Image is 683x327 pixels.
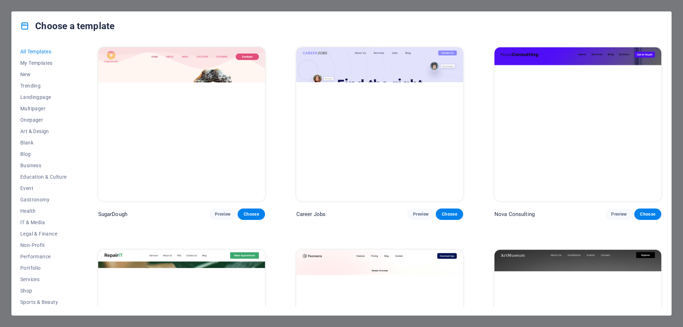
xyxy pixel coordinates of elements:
button: Business [20,160,67,171]
button: Non-Profit [20,239,67,251]
span: Trending [20,83,67,89]
span: Services [20,276,67,282]
span: Choose [640,211,656,217]
button: Preview [209,209,236,220]
span: Performance [20,254,67,259]
img: SugarDough [98,47,265,201]
button: Services [20,274,67,285]
span: Preview [215,211,231,217]
span: Art & Design [20,128,67,134]
span: Event [20,185,67,191]
button: Onepager [20,114,67,126]
span: Multipager [20,106,67,111]
button: Portfolio [20,262,67,274]
button: Choose [436,209,463,220]
button: Education & Culture [20,171,67,183]
img: Nova Consulting [494,47,661,201]
p: Career Jobs [296,211,326,218]
button: Landingpage [20,91,67,103]
span: Preview [611,211,627,217]
span: IT & Media [20,220,67,225]
span: Education & Culture [20,174,67,180]
button: Preview [605,209,632,220]
button: Gastronomy [20,194,67,205]
button: IT & Media [20,217,67,228]
span: Blog [20,151,67,157]
p: SugarDough [98,211,127,218]
span: My Templates [20,60,67,66]
span: Preview [413,211,429,217]
span: Choose [441,211,457,217]
span: New [20,72,67,77]
span: All Templates [20,49,67,54]
img: Career Jobs [296,47,463,201]
button: Sports & Beauty [20,296,67,308]
span: Sports & Beauty [20,299,67,305]
button: Art & Design [20,126,67,137]
button: Trending [20,80,67,91]
button: Blog [20,148,67,160]
span: Blank [20,140,67,146]
button: Multipager [20,103,67,114]
span: Legal & Finance [20,231,67,237]
button: Choose [634,209,661,220]
button: My Templates [20,57,67,69]
span: Landingpage [20,94,67,100]
h4: Choose a template [20,20,115,32]
button: Legal & Finance [20,228,67,239]
button: Performance [20,251,67,262]
span: Onepager [20,117,67,123]
button: Preview [407,209,434,220]
button: Blank [20,137,67,148]
button: New [20,69,67,80]
button: Health [20,205,67,217]
span: Gastronomy [20,197,67,202]
span: Portfolio [20,265,67,271]
button: Shop [20,285,67,296]
span: Business [20,163,67,168]
button: Event [20,183,67,194]
button: All Templates [20,46,67,57]
p: Nova Consulting [494,211,535,218]
button: Choose [238,209,265,220]
span: Health [20,208,67,214]
span: Shop [20,288,67,294]
span: Choose [243,211,259,217]
span: Non-Profit [20,242,67,248]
